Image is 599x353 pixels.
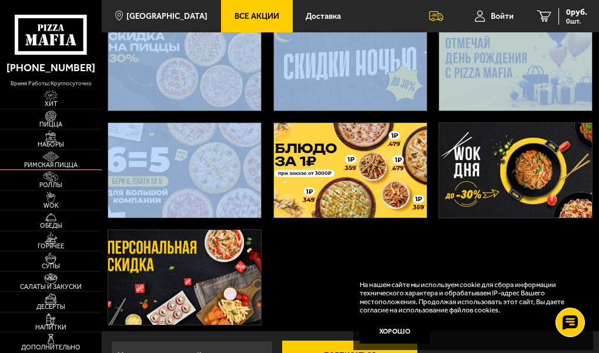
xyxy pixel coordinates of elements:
span: Войти [491,12,514,21]
span: 0 руб. [566,8,587,16]
button: Хорошо [360,321,430,344]
p: На нашем сайте мы используем cookie для сбора информации технического характера и обрабатываем IP... [360,281,580,314]
span: Все Акции [235,12,279,21]
span: Доставка [306,12,341,21]
span: 0 шт. [566,18,587,25]
span: [GEOGRAPHIC_DATA] [126,12,208,21]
